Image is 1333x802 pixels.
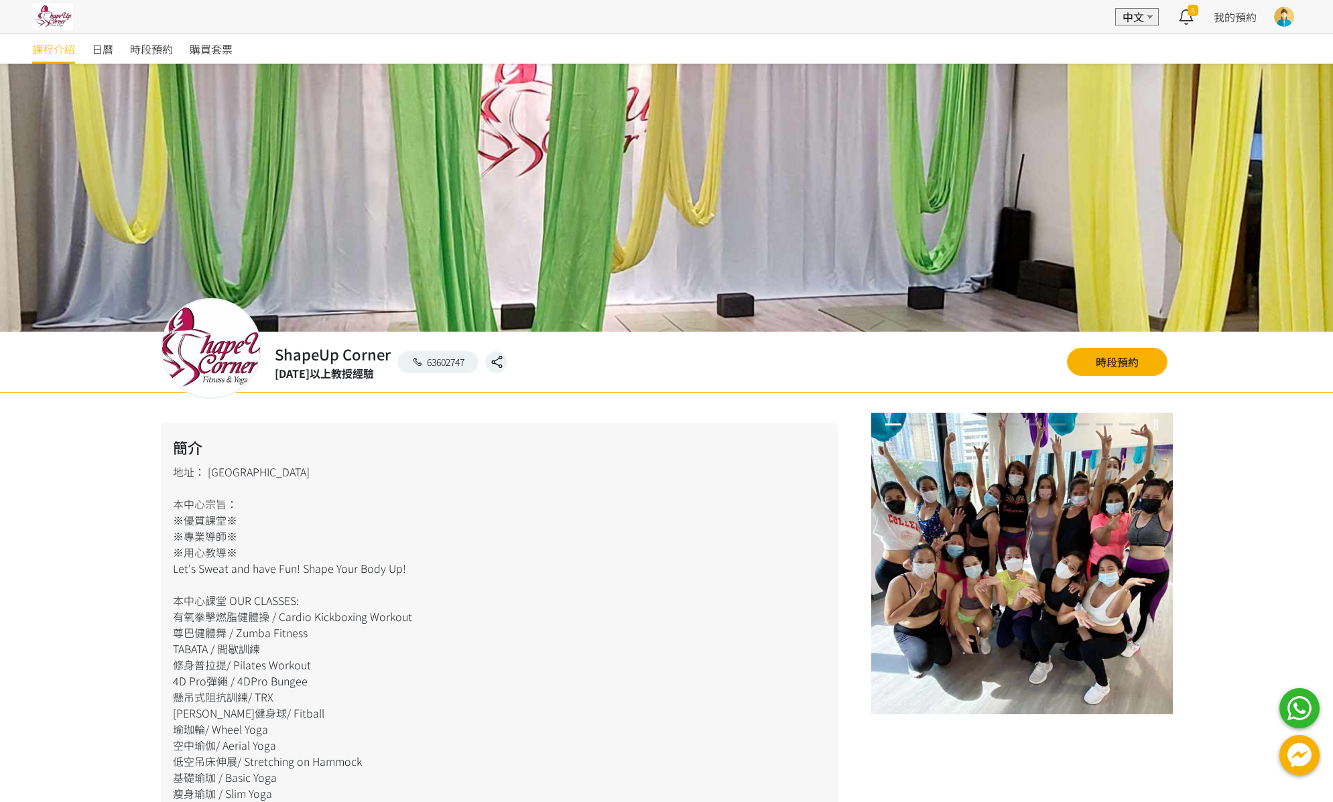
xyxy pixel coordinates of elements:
img: pwrjsa6bwyY3YIpa3AKFwK20yMmKifvYlaMXwTp1.jpg [32,3,73,30]
span: 時段預約 [130,41,173,57]
h2: ShapeUp Corner [275,343,391,365]
img: JN2PGEY45L6eavX5s0akswcqFwF79HOQWDrskfO2.jpg [871,413,1173,714]
span: 8 [1188,5,1198,16]
a: 日曆 [92,34,113,64]
a: 課程介紹 [32,34,75,64]
span: 日曆 [92,41,113,57]
h2: 簡介 [173,436,826,458]
a: 時段預約 [1067,348,1167,376]
a: 時段預約 [130,34,173,64]
a: 我的預約 [1214,9,1257,25]
a: 63602747 [397,351,479,373]
div: [DATE]以上教授經驗 [275,365,391,381]
span: 購買套票 [190,41,233,57]
a: 購買套票 [190,34,233,64]
span: 課程介紹 [32,41,75,57]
